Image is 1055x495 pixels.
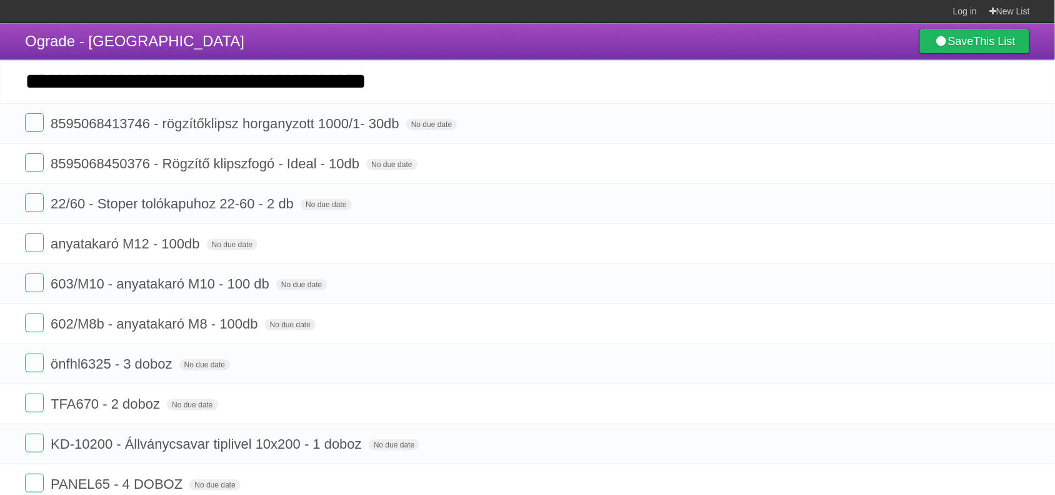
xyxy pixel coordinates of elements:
span: No due date [369,439,419,451]
a: SaveThis List [919,29,1030,54]
label: Star task [954,394,977,414]
label: Done [25,233,44,252]
label: Done [25,153,44,172]
span: No due date [276,279,327,290]
label: Star task [954,193,977,214]
span: önfhl6325 - 3 doboz [51,356,176,372]
label: Done [25,193,44,212]
label: Done [25,394,44,412]
label: Done [25,354,44,372]
span: KD-10200 - Állványcsavar tiplivel 10x200 - 1 doboz [51,436,365,452]
label: Star task [954,153,977,174]
span: No due date [265,319,316,330]
label: Done [25,434,44,452]
span: 603/M10 - anyatakaró M10 - 100 db [51,276,272,292]
label: Star task [954,434,977,454]
span: TFA670 - 2 doboz [51,396,163,412]
label: Star task [954,354,977,374]
span: No due date [301,199,351,210]
span: PANEL65 - 4 DOBOZ [51,476,186,492]
span: No due date [189,479,240,491]
span: 22/60 - Stoper tolókapuhoz 22-60 - 2 db [51,196,297,212]
span: Ograde - [GEOGRAPHIC_DATA] [25,33,244,49]
span: No due date [207,239,257,250]
span: 8595068413746 - rögzítőklipsz horganyzott 1000/1- 30db [51,116,402,131]
label: Done [25,113,44,132]
span: No due date [167,399,217,411]
label: Star task [954,314,977,334]
label: Done [25,474,44,492]
label: Star task [954,474,977,494]
span: anyatakaró M12 - 100db [51,236,203,252]
label: Done [25,273,44,292]
label: Star task [954,113,977,134]
span: No due date [366,159,417,170]
span: No due date [179,359,230,370]
label: Star task [954,273,977,294]
span: 8595068450376 - Rögzítő klipszfogó - Ideal - 10db [51,156,362,171]
span: No due date [406,119,457,130]
label: Done [25,314,44,332]
b: This List [974,35,1016,48]
span: 602/M8b - anyatakaró M8 - 100db [51,316,261,332]
label: Star task [954,233,977,254]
